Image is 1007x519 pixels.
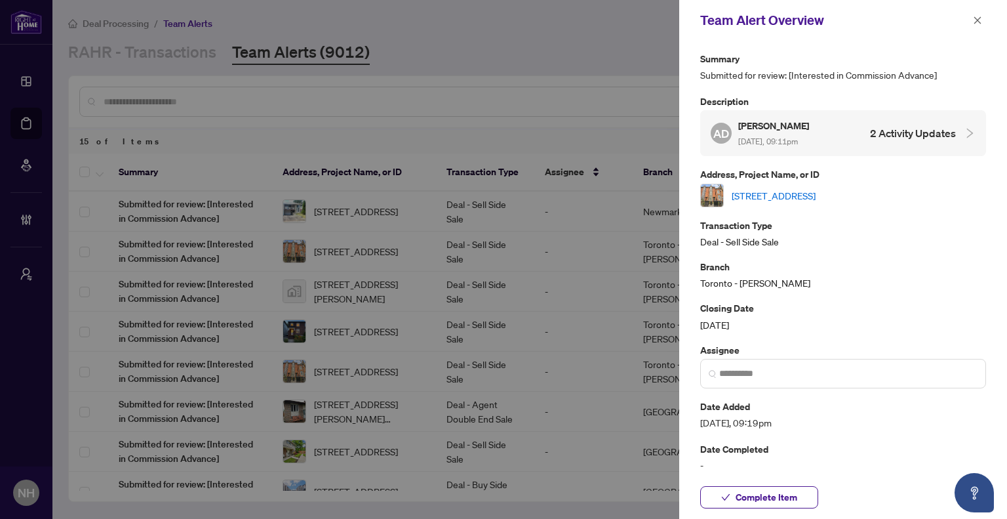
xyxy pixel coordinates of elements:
div: Deal - Sell Side Sale [700,218,986,249]
p: Date Completed [700,442,986,457]
h5: [PERSON_NAME] [738,118,811,133]
img: thumbnail-img [701,184,723,207]
button: Complete Item [700,486,818,509]
button: Open asap [955,473,994,512]
span: Submitted for review: [Interested in Commission Advance] [700,68,986,83]
p: Closing Date [700,301,986,316]
p: Transaction Type [700,218,986,233]
span: [DATE], 09:11pm [738,136,798,146]
p: Description [700,94,986,109]
div: AD[PERSON_NAME] [DATE], 09:11pm2 Activity Updates [700,110,986,156]
a: [STREET_ADDRESS] [732,188,816,203]
div: Toronto - [PERSON_NAME] [700,259,986,290]
p: Date Added [700,399,986,414]
p: Branch [700,259,986,274]
p: Summary [700,51,986,66]
img: search_icon [709,370,717,378]
div: Team Alert Overview [700,10,969,30]
span: check [721,493,730,502]
span: AD [713,125,730,142]
span: collapsed [964,127,976,139]
div: [DATE] [700,301,986,331]
h4: 2 Activity Updates [870,125,956,141]
span: Complete Item [736,487,797,508]
span: [DATE], 09:19pm [700,415,986,430]
span: - [700,458,986,473]
p: Assignee [700,343,986,358]
span: close [973,16,982,25]
p: Address, Project Name, or ID [700,167,986,182]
